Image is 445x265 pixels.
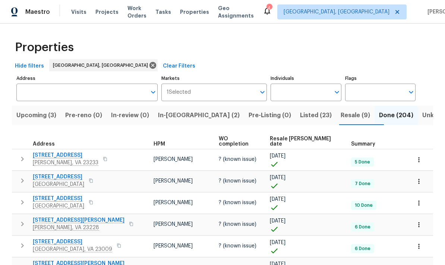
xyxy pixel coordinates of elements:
span: ? (known issue) [219,222,256,227]
span: [PERSON_NAME] [154,200,193,205]
span: Upcoming (3) [16,110,56,121]
span: [PERSON_NAME] [154,243,193,249]
span: [GEOGRAPHIC_DATA], [GEOGRAPHIC_DATA] [53,62,151,69]
span: 5 Done [352,159,373,165]
span: Projects [95,8,119,16]
button: Open [257,87,268,97]
span: Done (204) [379,110,413,121]
span: Properties [180,8,209,16]
span: [GEOGRAPHIC_DATA], [GEOGRAPHIC_DATA] [284,8,389,16]
span: 1 Selected [167,89,191,96]
span: Summary [351,141,375,147]
span: [DATE] [270,218,285,224]
span: Work Orders [127,4,146,19]
button: Hide filters [12,59,47,73]
span: Clear Filters [163,62,195,71]
span: Address [33,141,55,147]
button: Open [332,87,342,97]
span: Tasks [155,9,171,15]
span: 6 Done [352,224,373,230]
label: Address [16,76,158,81]
span: Maestro [25,8,50,16]
span: [DATE] [270,197,285,202]
label: Individuals [271,76,341,81]
span: In-review (0) [111,110,149,121]
span: ? (known issue) [219,178,256,184]
span: [PERSON_NAME] [154,222,193,227]
span: 7 Done [352,181,373,187]
span: 6 Done [352,246,373,252]
span: Pre-reno (0) [65,110,102,121]
button: Clear Filters [160,59,198,73]
span: In-[GEOGRAPHIC_DATA] (2) [158,110,240,121]
span: WO completion [219,136,257,147]
span: Geo Assignments [218,4,254,19]
div: 4 [266,4,272,12]
span: ? (known issue) [219,243,256,249]
button: Open [148,87,158,97]
span: Visits [71,8,86,16]
span: Listed (23) [300,110,332,121]
label: Flags [345,76,416,81]
span: [PERSON_NAME] [154,157,193,162]
span: Resale (9) [341,110,370,121]
span: Resale [PERSON_NAME] date [270,136,338,147]
span: [PERSON_NAME] [154,178,193,184]
span: Pre-Listing (0) [249,110,291,121]
div: [GEOGRAPHIC_DATA], [GEOGRAPHIC_DATA] [49,59,158,71]
span: ? (known issue) [219,200,256,205]
span: Hide filters [15,62,44,71]
label: Markets [161,76,267,81]
span: ? (known issue) [219,157,256,162]
span: HPM [154,141,165,147]
span: [DATE] [270,153,285,159]
span: [DATE] [270,175,285,180]
button: Open [406,87,416,97]
span: [DATE] [270,240,285,245]
span: Properties [15,44,74,51]
span: 10 Done [352,202,376,209]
